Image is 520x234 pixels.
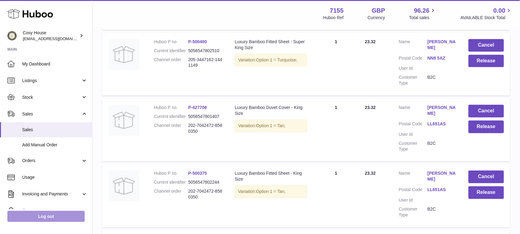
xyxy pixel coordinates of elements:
[461,6,513,21] a: 0.00 AVAILABLE Stock Total
[428,187,456,193] a: LL651AS
[154,114,188,119] dt: Current identifier
[399,170,428,184] dt: Name
[188,188,222,200] dd: 202-7042472-8580350
[23,30,78,42] div: Cosy House
[365,105,376,110] span: 23.32
[188,57,222,69] dd: 205-3447162-1441149
[399,140,428,152] dt: Customer Type
[469,120,504,133] button: Release
[188,39,207,44] a: P-500400
[256,189,285,194] span: Option 1 = Tan;
[154,57,188,69] dt: Channel order
[428,105,456,116] a: [PERSON_NAME]
[108,170,139,201] img: no-photo.jpg
[235,54,307,66] div: Variation:
[22,158,81,164] span: Orders
[313,33,359,95] td: 1
[494,6,506,15] span: 0.00
[108,39,139,70] img: no-photo.jpg
[399,55,428,63] dt: Postal Code
[22,61,87,67] span: My Dashboard
[154,188,188,200] dt: Channel order
[330,6,344,15] strong: 7155
[428,206,456,218] dd: B2C
[428,140,456,152] dd: B2C
[22,191,81,197] span: Invoicing and Payments
[235,170,307,182] div: Luxury Bamboo Fitted Sheet - King Size
[188,48,222,54] dd: 5056547802510
[469,170,504,183] button: Cancel
[154,39,188,45] dt: Huboo P no
[313,98,359,161] td: 1
[188,105,207,110] a: P-427708
[188,179,222,185] dd: 5056547802244
[188,114,222,119] dd: 5056547801407
[108,105,139,136] img: no-photo.jpg
[235,105,307,116] div: Luxury Bamboo Duvet Cover - King Size
[22,127,87,133] span: Sales
[414,6,429,15] span: 96.26
[399,187,428,194] dt: Postal Code
[7,211,85,222] a: Log out
[428,39,456,51] a: [PERSON_NAME]
[235,119,307,132] div: Variation:
[409,15,437,21] span: Total sales
[256,57,297,62] span: Option 1 = Turquoise;
[399,121,428,128] dt: Postal Code
[399,206,428,218] dt: Customer Type
[365,39,376,44] span: 23.32
[154,179,188,185] dt: Current identifier
[399,197,428,203] dt: User Id
[154,170,188,176] dt: Huboo P no
[428,121,456,127] a: LL651AS
[22,111,81,117] span: Sales
[22,208,87,214] span: Cases
[428,170,456,182] a: [PERSON_NAME]
[399,132,428,137] dt: User Id
[154,123,188,134] dt: Channel order
[409,6,437,21] a: 96.26 Total sales
[22,174,87,180] span: Usage
[461,15,513,21] span: AVAILABLE Stock Total
[23,36,91,41] span: [EMAIL_ADDRESS][DOMAIN_NAME]
[188,123,222,134] dd: 202-7042472-8580350
[399,65,428,71] dt: User Id
[365,171,376,176] span: 23.32
[372,6,385,15] strong: GBP
[22,142,87,148] span: Add Manual Order
[22,78,81,84] span: Listings
[469,39,504,52] button: Cancel
[7,31,17,40] img: info@wholesomegoods.com
[235,39,307,51] div: Luxury Bamboo Fitted Sheet - Super King Size
[154,48,188,54] dt: Current identifier
[256,123,285,128] span: Option 1 = Tan;
[235,185,307,198] div: Variation:
[428,74,456,86] dd: B2C
[188,171,207,176] a: P-500375
[428,55,456,61] a: NN8 5AZ
[469,105,504,117] button: Cancel
[469,186,504,199] button: Release
[368,15,385,21] div: Currency
[469,55,504,67] button: Release
[399,74,428,86] dt: Customer Type
[313,164,359,227] td: 1
[323,15,344,21] div: Huboo Ref
[22,94,81,100] span: Stock
[154,105,188,111] dt: Huboo P no
[399,39,428,52] dt: Name
[399,105,428,118] dt: Name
